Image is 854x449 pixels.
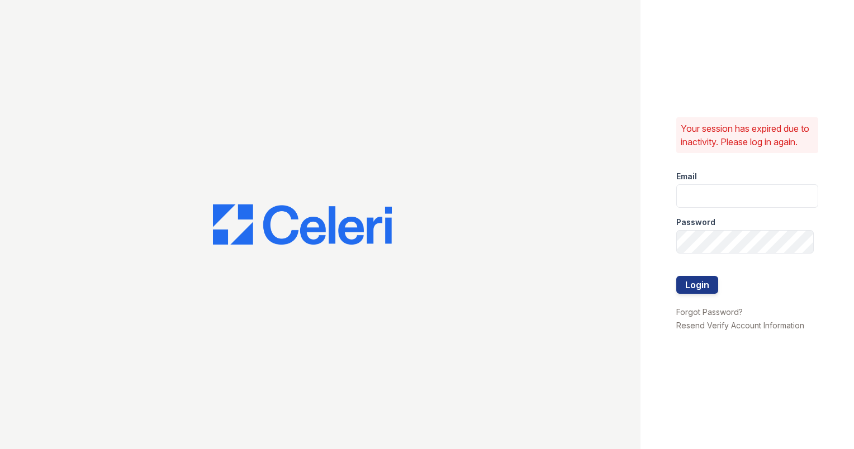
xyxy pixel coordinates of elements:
label: Email [676,171,697,182]
a: Forgot Password? [676,307,743,317]
button: Login [676,276,718,294]
img: CE_Logo_Blue-a8612792a0a2168367f1c8372b55b34899dd931a85d93a1a3d3e32e68fde9ad4.png [213,204,392,245]
a: Resend Verify Account Information [676,321,804,330]
label: Password [676,217,715,228]
p: Your session has expired due to inactivity. Please log in again. [681,122,814,149]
